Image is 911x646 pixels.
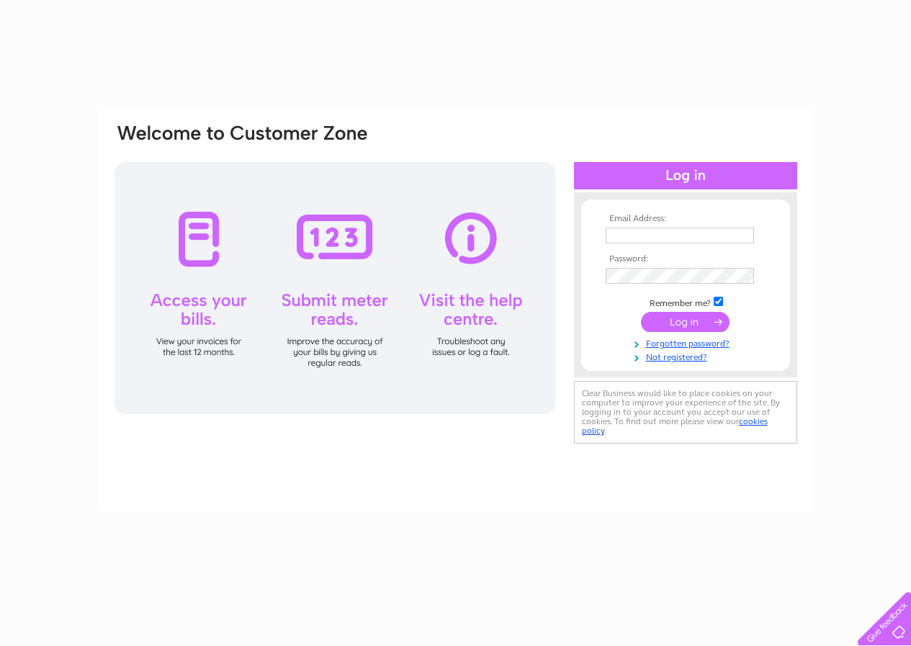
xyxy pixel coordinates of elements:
[602,295,769,309] td: Remember me?
[582,416,768,436] a: cookies policy
[606,349,769,363] a: Not registered?
[574,381,797,444] div: Clear Business would like to place cookies on your computer to improve your experience of the sit...
[602,214,769,224] th: Email Address:
[606,336,769,349] a: Forgotten password?
[641,312,730,332] input: Submit
[602,254,769,264] th: Password:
